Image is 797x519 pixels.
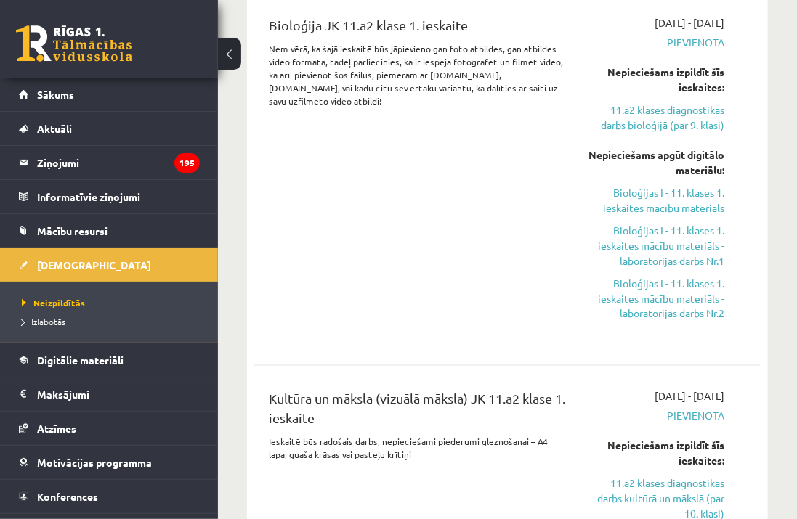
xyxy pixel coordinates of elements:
a: Motivācijas programma [19,446,200,479]
a: Aktuāli [19,112,200,145]
a: Atzīmes [19,412,200,445]
a: Ziņojumi195 [19,146,200,179]
span: [DATE] - [DATE] [655,389,724,404]
span: Sākums [37,88,74,101]
a: Bioloģijas I - 11. klases 1. ieskaites mācību materiāls - laboratorijas darbs Nr.2 [587,276,724,322]
a: 11.a2 klases diagnostikas darbs bioloģijā (par 9. klasi) [587,102,724,133]
a: Konferences [19,480,200,513]
p: Ņem vērā, ka šajā ieskaitē būs jāpievieno gan foto atbildes, gan atbildes video formātā, tādēļ pā... [269,42,565,107]
span: Digitālie materiāli [37,354,124,367]
a: Rīgas 1. Tālmācības vidusskola [16,25,132,62]
legend: Informatīvie ziņojumi [37,180,200,213]
legend: Maksājumi [37,377,200,411]
span: [DEMOGRAPHIC_DATA] [37,258,151,271]
span: Neizpildītās [22,297,85,308]
a: Izlabotās [22,315,203,328]
span: Mācību resursi [37,224,108,237]
legend: Ziņojumi [37,146,200,179]
a: Mācību resursi [19,214,200,248]
span: Pievienota [587,35,724,50]
span: Pievienota [587,409,724,424]
div: Nepieciešams apgūt digitālo materiālu: [587,147,724,178]
a: Digitālie materiāli [19,343,200,377]
span: Aktuāli [37,122,72,135]
div: Nepieciešams izpildīt šīs ieskaites: [587,438,724,469]
span: [DATE] - [DATE] [655,15,724,30]
div: Bioloģija JK 11.a2 klase 1. ieskaite [269,15,565,42]
a: Neizpildītās [22,296,203,309]
a: Bioloģijas I - 11. klases 1. ieskaites mācību materiāls [587,185,724,216]
i: 195 [174,153,200,173]
a: [DEMOGRAPHIC_DATA] [19,248,200,282]
span: Izlabotās [22,316,65,327]
p: Ieskaitē būs radošais darbs, nepieciešami piederumi gleznošanai – A4 lapa, guaša krāsas vai paste... [269,436,565,462]
div: Kultūra un māksla (vizuālā māksla) JK 11.a2 klase 1. ieskaite [269,389,565,436]
div: Nepieciešams izpildīt šīs ieskaites: [587,65,724,95]
a: Informatīvie ziņojumi [19,180,200,213]
a: Maksājumi [19,377,200,411]
a: Bioloģijas I - 11. klases 1. ieskaites mācību materiāls - laboratorijas darbs Nr.1 [587,223,724,269]
span: Konferences [37,490,98,503]
span: Atzīmes [37,422,76,435]
a: Sākums [19,78,200,111]
span: Motivācijas programma [37,456,152,469]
